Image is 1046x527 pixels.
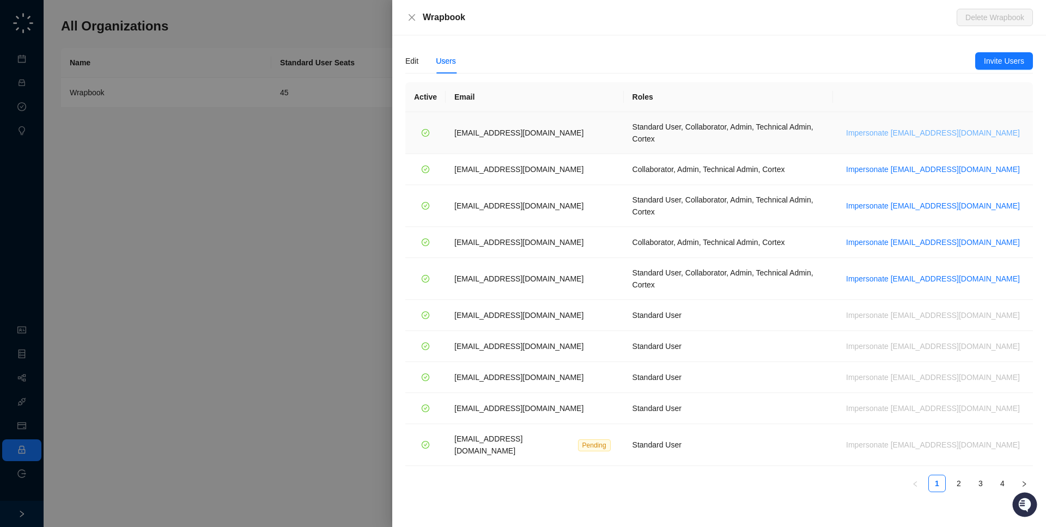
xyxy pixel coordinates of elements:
[454,274,583,283] span: [EMAIL_ADDRESS][DOMAIN_NAME]
[842,199,1024,212] button: Impersonate [EMAIL_ADDRESS][DOMAIN_NAME]
[1011,491,1041,520] iframe: Open customer support
[842,309,1024,322] button: Impersonate [EMAIL_ADDRESS][DOMAIN_NAME]
[624,331,833,362] td: Standard User
[422,373,429,381] span: check-circle
[422,342,429,350] span: check-circle
[624,362,833,393] td: Standard User
[422,311,429,319] span: check-circle
[842,236,1024,249] button: Impersonate [EMAIL_ADDRESS][DOMAIN_NAME]
[422,275,429,283] span: check-circle
[842,340,1024,353] button: Impersonate [EMAIL_ADDRESS][DOMAIN_NAME]
[11,99,31,118] img: 5124521997842_fc6d7dfcefe973c2e489_88.png
[454,434,522,455] span: [EMAIL_ADDRESS][DOMAIN_NAME]
[846,236,1020,248] span: Impersonate [EMAIL_ADDRESS][DOMAIN_NAME]
[624,227,833,258] td: Collaborator, Admin, Technical Admin, Cortex
[422,238,429,246] span: check-circle
[842,163,1024,176] button: Impersonate [EMAIL_ADDRESS][DOMAIN_NAME]
[422,441,429,449] span: check-circle
[994,475,1011,492] li: 4
[907,475,924,492] li: Previous Page
[578,439,611,451] span: Pending
[624,300,833,331] td: Standard User
[422,166,429,173] span: check-circle
[624,112,833,154] td: Standard User, Collaborator, Admin, Technical Admin, Cortex
[951,475,967,492] a: 2
[454,128,583,137] span: [EMAIL_ADDRESS][DOMAIN_NAME]
[624,258,833,300] td: Standard User, Collaborator, Admin, Technical Admin, Cortex
[37,109,138,118] div: We're available if you need us!
[422,129,429,137] span: check-circle
[994,475,1011,492] a: 4
[454,404,583,413] span: [EMAIL_ADDRESS][DOMAIN_NAME]
[446,82,624,112] th: Email
[454,342,583,351] span: [EMAIL_ADDRESS][DOMAIN_NAME]
[7,148,45,168] a: 📚Docs
[49,154,58,162] div: 📶
[45,148,88,168] a: 📶Status
[77,179,132,187] a: Powered byPylon
[846,273,1020,285] span: Impersonate [EMAIL_ADDRESS][DOMAIN_NAME]
[60,152,84,163] span: Status
[912,481,919,487] span: left
[408,13,416,22] span: close
[972,475,989,492] a: 3
[842,438,1024,451] button: Impersonate [EMAIL_ADDRESS][DOMAIN_NAME]
[842,126,1024,139] button: Impersonate [EMAIL_ADDRESS][DOMAIN_NAME]
[422,202,429,210] span: check-circle
[624,424,833,466] td: Standard User
[957,9,1033,26] button: Delete Wrapbook
[37,99,179,109] div: Start new chat
[846,127,1020,139] span: Impersonate [EMAIL_ADDRESS][DOMAIN_NAME]
[11,61,198,78] h2: How can we help?
[405,82,446,112] th: Active
[454,311,583,320] span: [EMAIL_ADDRESS][DOMAIN_NAME]
[846,200,1020,212] span: Impersonate [EMAIL_ADDRESS][DOMAIN_NAME]
[624,393,833,424] td: Standard User
[624,82,833,112] th: Roles
[1015,475,1033,492] li: Next Page
[405,11,418,24] button: Close
[11,154,20,162] div: 📚
[422,405,429,412] span: check-circle
[846,163,1020,175] span: Impersonate [EMAIL_ADDRESS][DOMAIN_NAME]
[423,11,957,24] div: Wrapbook
[984,55,1024,67] span: Invite Users
[907,475,924,492] button: left
[108,179,132,187] span: Pylon
[22,152,40,163] span: Docs
[1015,475,1033,492] button: right
[454,238,583,247] span: [EMAIL_ADDRESS][DOMAIN_NAME]
[624,154,833,185] td: Collaborator, Admin, Technical Admin, Cortex
[928,475,946,492] li: 1
[842,402,1024,415] button: Impersonate [EMAIL_ADDRESS][DOMAIN_NAME]
[405,55,418,67] div: Edit
[1021,481,1027,487] span: right
[11,44,198,61] p: Welcome 👋
[454,165,583,174] span: [EMAIL_ADDRESS][DOMAIN_NAME]
[454,373,583,382] span: [EMAIL_ADDRESS][DOMAIN_NAME]
[454,201,583,210] span: [EMAIL_ADDRESS][DOMAIN_NAME]
[436,55,456,67] div: Users
[624,185,833,227] td: Standard User, Collaborator, Admin, Technical Admin, Cortex
[842,371,1024,384] button: Impersonate [EMAIL_ADDRESS][DOMAIN_NAME]
[185,102,198,115] button: Start new chat
[975,52,1033,70] button: Invite Users
[11,11,33,33] img: Swyft AI
[929,475,945,492] a: 1
[842,272,1024,285] button: Impersonate [EMAIL_ADDRESS][DOMAIN_NAME]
